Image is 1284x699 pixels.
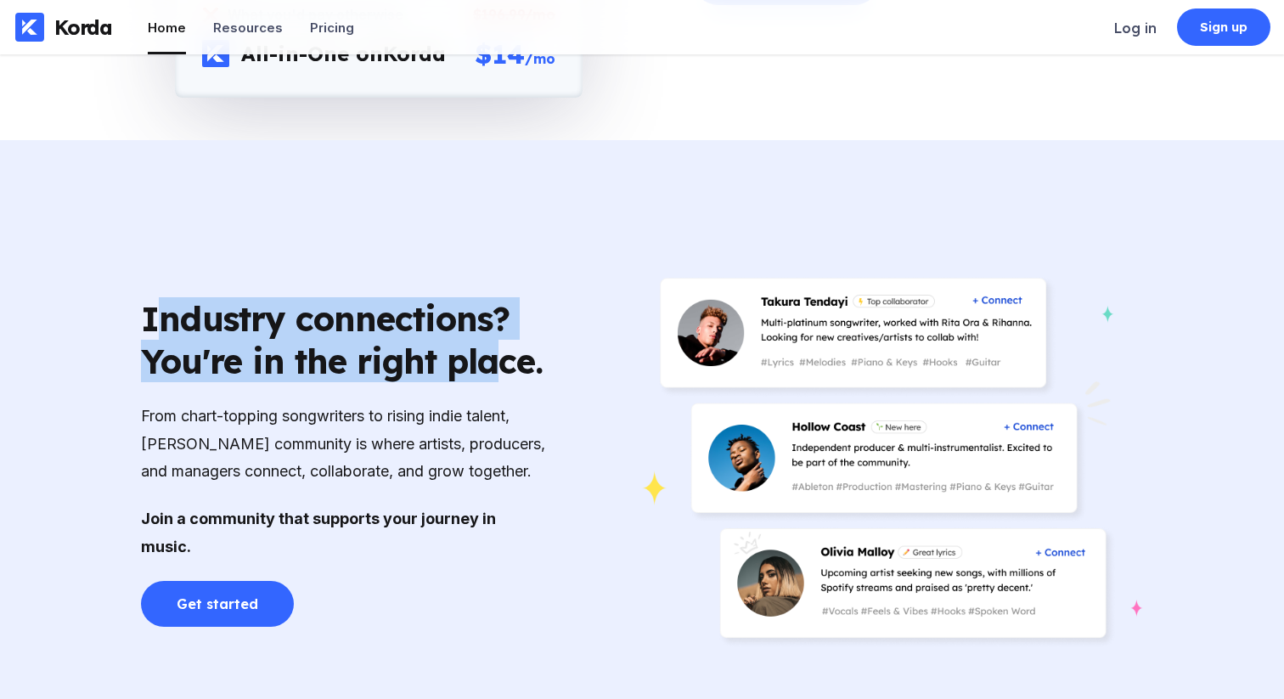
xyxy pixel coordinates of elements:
[141,403,549,485] div: From chart-topping songwriters to rising indie talent, [PERSON_NAME] community is where artists, ...
[141,505,549,561] div: Join a community that supports your journey in music.
[525,50,555,67] span: /mo
[1114,20,1157,37] div: Log in
[310,20,354,36] div: Pricing
[54,14,112,40] div: Korda
[213,20,283,36] div: Resources
[642,250,1143,674] img: community
[177,595,257,612] div: Get started
[141,583,294,600] a: Get started
[1200,19,1248,36] div: Sign up
[1177,8,1270,46] a: Sign up
[141,297,549,382] div: Industry connections? You're in the right place.
[141,581,294,627] button: Get started
[148,20,186,36] div: Home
